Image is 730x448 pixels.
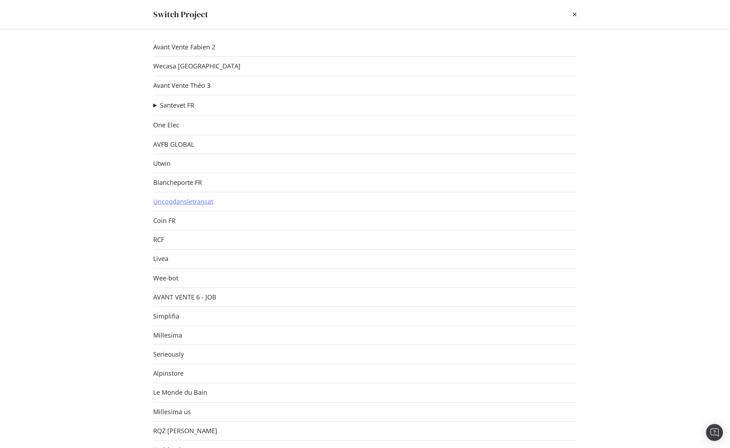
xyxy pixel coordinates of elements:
a: Serieously [153,351,184,358]
a: Santevet FR [160,102,194,109]
div: times [573,8,577,20]
a: Avant Vente Fabien 2 [153,43,215,51]
a: One Elec [153,121,179,129]
a: AVANT VENTE 6 - JOB [153,293,216,301]
a: RCF [153,236,164,243]
a: Millesima [153,332,182,339]
a: Avant Vente Théo 3 [153,82,210,89]
a: Le Monde du Bain [153,389,207,396]
a: Blancheporte FR [153,179,202,186]
a: Utwin [153,160,170,167]
a: Millesima us [153,408,191,416]
a: Simplifia [153,313,179,320]
summary: Santevet FR [153,101,194,110]
a: Uncoqdansletransat [153,198,213,205]
a: Wecasa [GEOGRAPHIC_DATA] [153,62,240,70]
a: Coin FR [153,217,175,224]
div: Switch Project [153,8,208,20]
a: RQZ [PERSON_NAME] [153,427,217,435]
a: AVFB GLOBAL [153,141,194,148]
a: Wee-bot [153,274,178,282]
a: Livea [153,255,168,262]
div: Open Intercom Messenger [706,424,723,441]
a: Alpinstore [153,370,184,377]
